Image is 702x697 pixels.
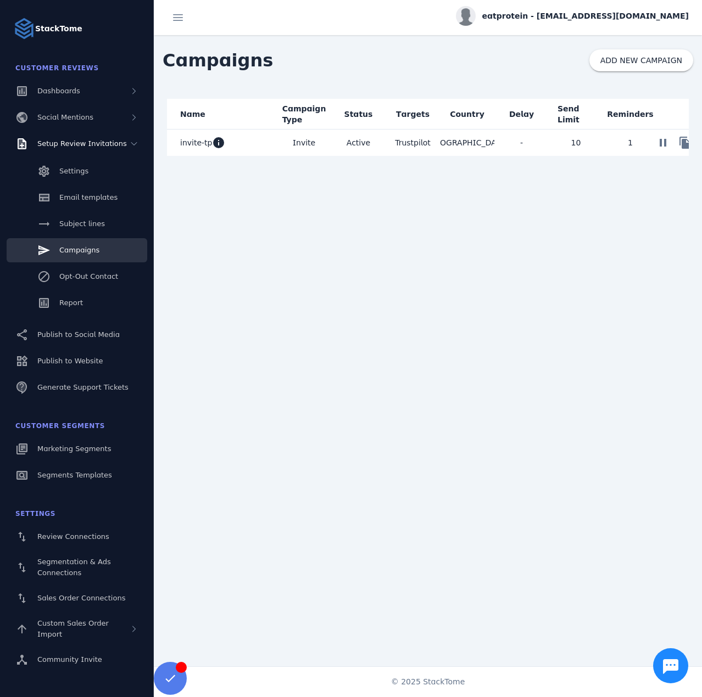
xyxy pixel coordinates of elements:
span: © 2025 StackTome [391,676,465,688]
span: Generate Support Tickets [37,383,129,391]
a: Settings [7,159,147,183]
img: profile.jpg [456,6,476,26]
a: Marketing Segments [7,437,147,461]
span: Trustpilot [395,138,431,147]
span: Subject lines [59,220,105,228]
span: Social Mentions [37,113,93,121]
mat-header-cell: Delay [494,99,549,130]
span: Publish to Website [37,357,103,365]
mat-header-cell: Send Limit [549,99,603,130]
mat-cell: Active [331,130,386,156]
span: Publish to Social Media [37,330,120,339]
span: Invite [293,136,315,149]
mat-icon: info [212,136,225,149]
mat-header-cell: Status [331,99,386,130]
span: Report [59,299,83,307]
a: Email templates [7,186,147,210]
span: Settings [59,167,88,175]
a: Report [7,291,147,315]
mat-header-cell: Campaign Type [277,99,331,130]
button: eatprotein - [EMAIL_ADDRESS][DOMAIN_NAME] [456,6,689,26]
mat-cell: 1 [603,130,658,156]
span: Custom Sales Order Import [37,619,109,638]
mat-header-cell: Reminders [603,99,658,130]
a: Review Connections [7,525,147,549]
mat-header-cell: Name [167,99,277,130]
button: ADD NEW CAMPAIGN [589,49,693,71]
span: Dashboards [37,87,80,95]
span: Opt-Out Contact [59,272,118,280]
span: Setup Review Invitations [37,139,127,148]
a: Community Invite [7,648,147,672]
span: invite-tp [180,136,212,149]
a: Sales Order Connections [7,586,147,610]
span: ADD NEW CAMPAIGN [600,57,682,64]
mat-header-cell: Targets [386,99,440,130]
a: Subject lines [7,212,147,236]
span: Settings [15,510,55,518]
a: Opt-Out Contact [7,265,147,289]
a: Generate Support Tickets [7,375,147,400]
span: Community Invite [37,655,102,664]
span: eatprotein - [EMAIL_ADDRESS][DOMAIN_NAME] [482,10,689,22]
mat-cell: - [494,130,549,156]
span: Segments Templates [37,471,112,479]
span: Campaigns [154,38,282,82]
span: Segmentation & Ads Connections [37,558,111,577]
img: Logo image [13,18,35,40]
span: Marketing Segments [37,445,111,453]
a: Publish to Website [7,349,147,373]
mat-cell: 10 [549,130,603,156]
span: Customer Reviews [15,64,99,72]
a: Campaigns [7,238,147,262]
span: Review Connections [37,532,109,541]
span: Campaigns [59,246,99,254]
mat-cell: [GEOGRAPHIC_DATA] [440,130,494,156]
span: Customer Segments [15,422,105,430]
mat-header-cell: Country [440,99,494,130]
strong: StackTome [35,23,82,35]
a: Segments Templates [7,463,147,487]
a: Segmentation & Ads Connections [7,551,147,584]
span: Email templates [59,193,118,201]
a: Publish to Social Media [7,323,147,347]
span: Sales Order Connections [37,594,125,602]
